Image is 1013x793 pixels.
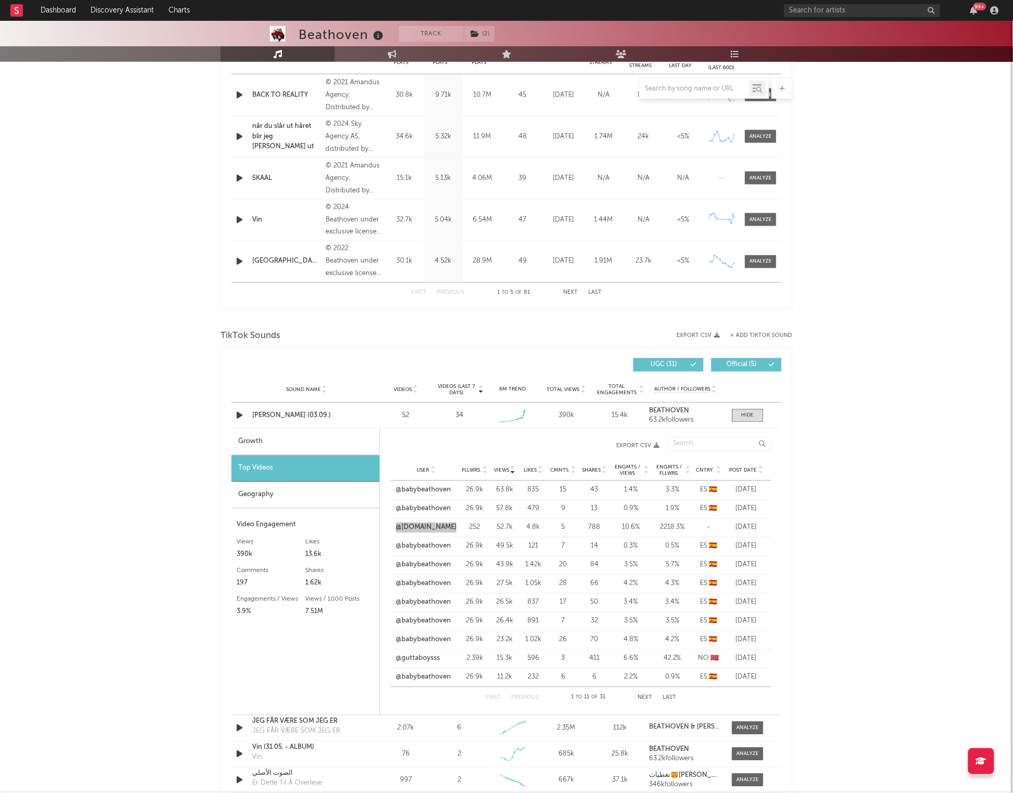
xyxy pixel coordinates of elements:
div: 84 [581,560,607,570]
span: Fllwrs. [462,467,482,474]
div: [DATE] [727,616,766,627]
div: 7 [550,541,576,552]
div: JEG FÅR VÆRE SOM JEG ER [252,726,340,737]
div: 47 [504,215,541,225]
div: 1.74M [586,132,621,142]
div: 70 [581,635,607,645]
div: 3 [550,654,576,664]
span: Cmnts. [550,467,570,474]
div: 6.54M [465,215,499,225]
div: [DATE] [546,132,581,142]
div: 99 + [973,3,986,10]
div: 2.39k [462,654,488,664]
div: 63.8k [493,485,516,496]
div: Vin [252,752,262,763]
div: [DATE] [727,597,766,608]
div: 390k [237,549,306,561]
div: Beathoven [298,26,386,43]
div: 2.2 % [613,672,649,683]
strong: BEATHOVEN [650,408,690,414]
a: SKAAL [252,173,320,184]
div: 788 [581,523,607,533]
div: 42.2 % [654,654,691,664]
a: [GEOGRAPHIC_DATA] [252,256,320,267]
button: Official(5) [711,358,782,372]
div: 6 [457,723,461,734]
div: 3.3 % [654,485,691,496]
div: 5 [550,523,576,533]
div: 34 [456,411,463,421]
div: 5.32k [426,132,460,142]
div: 26.9k [462,504,488,514]
div: 23.2k [493,635,516,645]
span: Shares [582,467,601,474]
div: Views / 1000 Posts [306,593,375,606]
div: 667k [542,775,591,786]
div: Vin [252,215,320,225]
span: of [591,695,598,700]
a: @babybeathoven [396,597,451,608]
div: 24k [626,132,661,142]
a: Vin (31.05. - ALBUM) [252,743,361,753]
div: ES [696,504,722,514]
div: ES [696,635,722,645]
span: ( 2 ) [464,26,495,42]
div: ES [696,616,722,627]
button: Track [399,26,464,42]
div: 3.9% [237,606,306,618]
span: Videos (last 7 days) [435,384,477,396]
div: Shares [306,565,375,577]
div: 26 [550,635,576,645]
div: 9 [550,504,576,514]
div: 15.3k [493,654,516,664]
div: 346k followers [650,782,722,789]
div: 10.6 % [613,523,649,533]
div: 43.9k [493,560,516,570]
div: 197 [237,577,306,590]
div: [DATE] [727,560,766,570]
a: @[DOMAIN_NAME] [396,523,457,533]
a: تغطيات🍔[PERSON_NAME]🤳 [650,772,722,779]
span: Total Views [547,387,580,393]
div: 3.5 % [613,560,649,570]
button: Next [563,290,578,296]
div: N/A [666,173,701,184]
div: 4.52k [426,256,460,267]
div: الصوت الأصلي [252,769,361,779]
strong: BEATHOVEN & [PERSON_NAME] [650,724,751,731]
div: 835 [522,485,545,496]
div: 7.51M [306,606,375,618]
div: 23.7k [626,256,661,267]
div: <5% [666,132,701,142]
div: Geography [231,482,380,509]
div: 4.06M [465,173,499,184]
div: © 2021 Amandus Agency. Distributed by ADA Nordic - A Division of Warner Music Group [326,76,382,114]
div: 52.7k [493,523,516,533]
div: Growth [231,429,380,456]
div: 15.4k [596,411,644,421]
div: 1.9 % [654,504,691,514]
div: © 2021 Amandus Agency. Distributed by ADA Nordic - A Division of Warner Music Group [326,160,382,197]
span: 🇳🇴 [711,655,719,662]
div: 26.9k [462,560,488,570]
div: ES [696,597,722,608]
span: Videos [394,387,412,393]
span: of [516,291,522,295]
div: 0.9 % [613,504,649,514]
div: 0.5 % [654,541,691,552]
div: 1.42k [522,560,545,570]
div: 26.9k [462,616,488,627]
button: 99+ [970,6,978,15]
div: 34.6k [387,132,421,142]
a: når du slår ut håret blir jeg [PERSON_NAME] ut [252,121,320,152]
a: BEATHOVEN & [PERSON_NAME] [650,724,722,731]
div: 6 [550,672,576,683]
div: 4.8k [522,523,545,533]
div: 5.7 % [654,560,691,570]
div: 252 [462,523,488,533]
a: BEATHOVEN [650,408,722,415]
div: JEG FÅR VÆRE SOM JEG ER [252,717,361,727]
span: 🇪🇸 [709,618,718,625]
div: 26.4k [493,616,516,627]
div: 15 [550,485,576,496]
